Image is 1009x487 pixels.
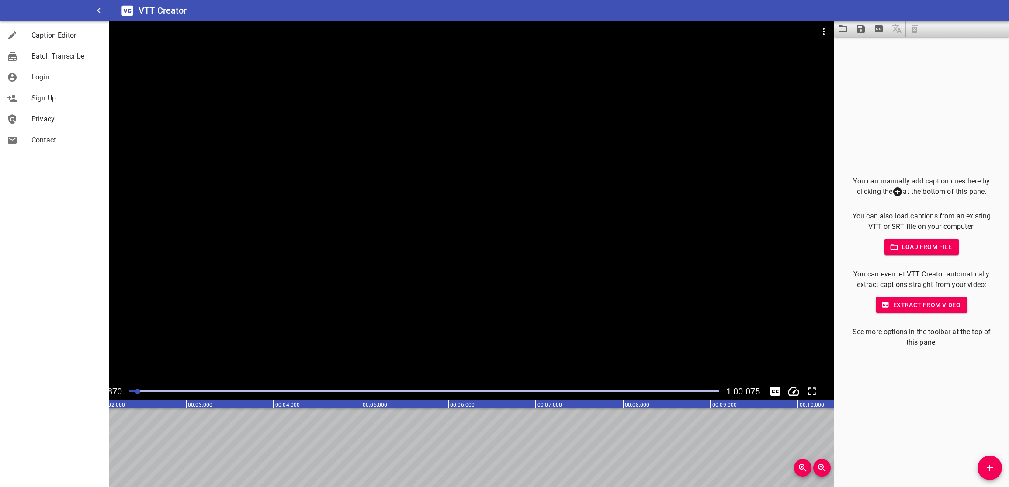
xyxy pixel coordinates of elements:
span: Caption Editor [31,30,102,41]
text: 00:08.000 [625,402,649,408]
svg: Extract captions from video [874,24,884,34]
div: Hide/Show Captions [767,383,784,400]
button: Add Cue [978,456,1002,480]
button: Toggle captions [767,383,784,400]
text: 00:04.000 [275,402,300,408]
span: Batch Transcribe [31,51,102,62]
text: 00:03.000 [188,402,212,408]
button: Video Options [813,21,834,42]
text: 00:06.000 [450,402,475,408]
p: You can also load captions from an existing VTT or SRT file on your computer: [848,211,995,232]
span: Login [31,72,102,83]
div: Contact [7,135,31,145]
span: Contact [31,135,102,145]
div: Caption Editor [7,30,31,41]
svg: Load captions from file [838,24,848,34]
text: 00:05.000 [363,402,387,408]
text: 00:07.000 [537,402,562,408]
span: Privacy [31,114,102,124]
div: Play progress [129,390,719,392]
span: Video Duration [726,386,760,397]
div: Sign Up [7,93,31,104]
button: Load captions from file [834,21,852,37]
button: Extract from video [876,297,967,313]
button: Zoom Out [813,459,831,477]
text: 00:02.000 [101,402,125,408]
p: You can even let VTT Creator automatically extract captions straight from your video: [848,269,995,290]
span: Load from file [891,242,952,252]
h6: VTT Creator [139,3,187,17]
span: Sign Up [31,93,102,104]
button: Change Playback Speed [785,383,802,400]
span: Add some captions below, then you can translate them. [888,21,906,37]
div: Login [7,72,31,83]
button: Toggle fullscreen [804,383,820,400]
span: Extract from video [883,300,960,311]
p: You can manually add caption cues here by clicking the at the bottom of this pane. [848,176,995,197]
text: 00:09.000 [712,402,737,408]
button: Save captions to file [852,21,870,37]
p: See more options in the toolbar at the top of this pane. [848,327,995,348]
div: Privacy [7,114,31,124]
svg: Save captions to file [856,24,866,34]
div: Playback Speed [785,383,802,400]
div: Toggle Full Screen [804,383,820,400]
button: Zoom In [794,459,811,477]
text: 00:10.000 [800,402,824,408]
button: Load from file [884,239,959,255]
button: Extract captions from video [870,21,888,37]
div: Batch Transcribe [7,51,31,62]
